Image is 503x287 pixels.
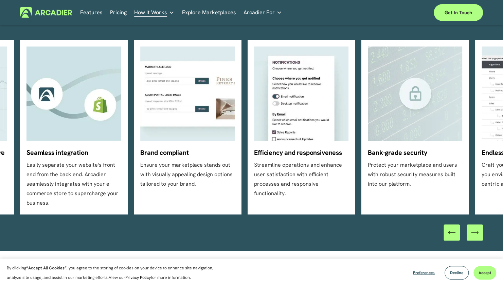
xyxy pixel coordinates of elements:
span: Arcadier For [244,8,275,17]
span: Preferences [413,270,435,275]
strong: “Accept All Cookies” [26,265,67,271]
span: Decline [450,270,463,275]
a: Get in touch [434,4,483,21]
iframe: Chat Widget [469,254,503,287]
a: Privacy Policy [125,275,151,280]
a: Features [80,7,103,18]
span: How It Works [134,8,167,17]
button: Preferences [408,266,440,280]
a: Pricing [110,7,127,18]
button: Previous [444,224,460,241]
a: Explore Marketplaces [182,7,236,18]
a: folder dropdown [244,7,282,18]
p: By clicking , you agree to the storing of cookies on your device to enhance site navigation, anal... [7,263,228,282]
button: Next [467,224,483,241]
img: Arcadier [20,7,72,18]
a: folder dropdown [134,7,174,18]
button: Decline [445,266,469,280]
